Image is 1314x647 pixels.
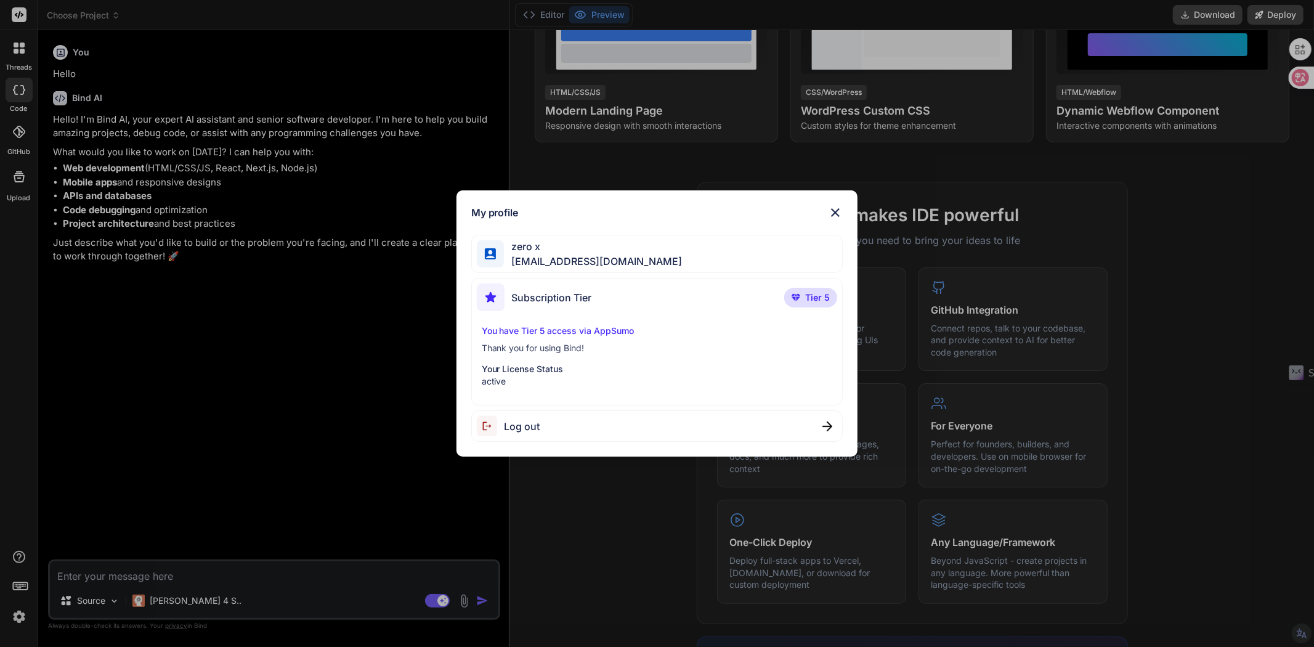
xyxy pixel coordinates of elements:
[485,248,497,260] img: profile
[805,291,830,304] span: Tier 5
[471,205,519,220] h1: My profile
[482,325,833,337] p: You have Tier 5 access via AppSumo
[505,419,540,434] span: Log out
[504,254,682,269] span: [EMAIL_ADDRESS][DOMAIN_NAME]
[822,421,832,431] img: close
[477,416,505,436] img: logout
[504,239,682,254] span: zero x
[477,283,505,311] img: subscription
[512,290,592,305] span: Subscription Tier
[482,342,833,354] p: Thank you for using Bind!
[792,294,800,301] img: premium
[828,205,843,220] img: close
[482,363,833,375] p: Your License Status
[482,375,833,388] p: active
